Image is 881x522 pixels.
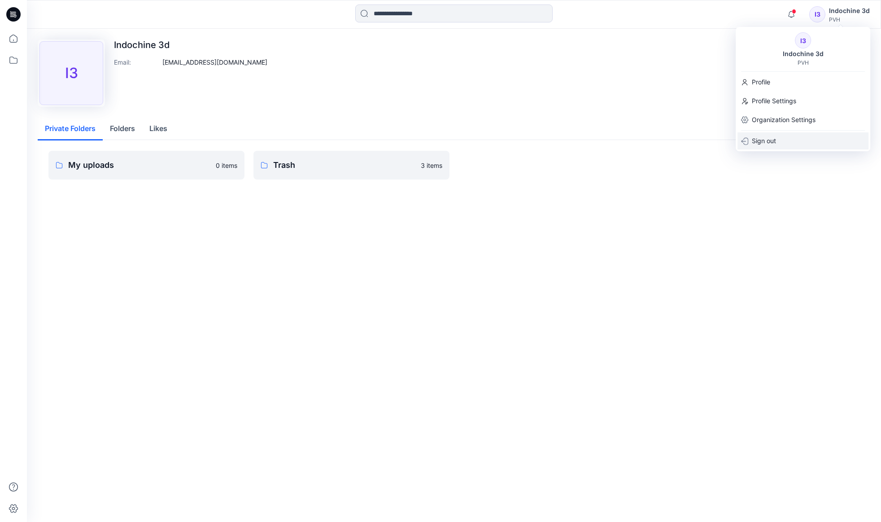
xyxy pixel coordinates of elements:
[216,161,237,170] p: 0 items
[48,151,244,180] a: My uploads0 items
[39,41,103,105] div: I3
[142,118,174,140] button: Likes
[38,118,103,140] button: Private Folders
[421,161,442,170] p: 3 items
[114,39,267,50] p: Indochine 3d
[114,57,159,67] p: Email :
[798,59,809,66] div: PVH
[736,111,870,128] a: Organization Settings
[253,151,449,180] a: Trash3 items
[829,5,870,16] div: Indochine 3d
[795,32,811,48] div: I3
[809,6,825,22] div: I3
[752,111,816,128] p: Organization Settings
[736,74,870,91] a: Profile
[103,118,142,140] button: Folders
[752,74,770,91] p: Profile
[273,159,415,171] p: Trash
[736,92,870,110] a: Profile Settings
[68,159,210,171] p: My uploads
[752,132,776,149] p: Sign out
[777,48,829,59] div: Indochine 3d
[752,92,796,110] p: Profile Settings
[829,16,870,23] div: PVH
[162,57,267,67] p: [EMAIL_ADDRESS][DOMAIN_NAME]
